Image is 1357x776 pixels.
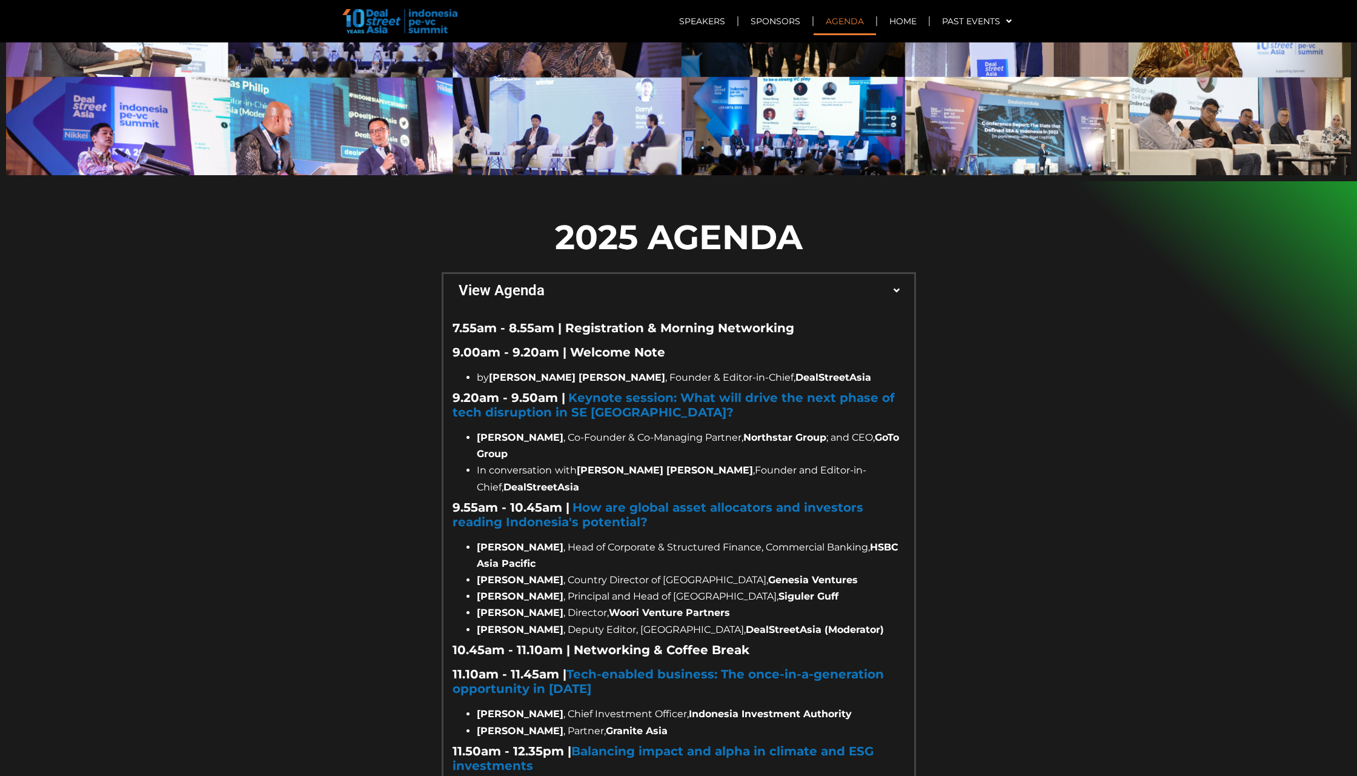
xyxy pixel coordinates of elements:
strong: [PERSON_NAME] [477,590,563,602]
span: , [502,481,503,493]
span: , Co-Founder & Co-Managing Partner, [563,432,743,443]
span: [PERSON_NAME] [477,432,563,443]
a: Speakers [667,7,737,35]
span: Northstar Group [743,432,826,443]
a: How are global asset allocators and investors reading Indonesia's potential? [453,500,863,529]
a: Sponsors [738,7,812,35]
li: , Principal and Head of [GEOGRAPHIC_DATA], [477,588,905,604]
strong: DealStreetAsia [795,372,871,383]
strong: 9.55am - 10.45am | [453,500,569,515]
li: , Chief Investment Officer, [477,706,905,722]
strong: DealStreetAsia (Moderator) [746,624,884,635]
strong: HSBC Asia Pacific [477,541,898,569]
a: Balancing impact and alpha in climate and ESG investments [453,744,874,773]
strong: Genesia Ventures [768,574,858,586]
strong: [PERSON_NAME] [477,624,563,635]
strong: 9.00am - 9.20am | Welcome Note [453,345,665,360]
span: ; and CEO, [826,432,875,443]
strong: [PERSON_NAME] [PERSON_NAME] [489,372,665,383]
li: , Head of Corporate & Structured Finance, Commercial Banking, [477,539,905,572]
span: Founder and Editor-in-Chief [477,464,866,492]
span: View Agenda [459,283,894,298]
a: Home [877,7,929,35]
strong: Indonesia Investment Authority [689,708,852,720]
strong: [PERSON_NAME] [477,541,563,553]
strong: [PERSON_NAME] [477,708,563,720]
strong: 11.50am - 12.35pm | [453,744,571,758]
strong: 11.10am - 11.45am | [453,667,884,696]
strong: [PERSON_NAME] [477,574,563,586]
span: with [555,464,577,476]
strong: Granite Asia [606,725,668,737]
strong: Woori Venture Partners [609,607,730,618]
strong: 9.20am - 9.50am | [453,390,565,405]
strong: 10.45am - 11.10am | Networking & Coffee Break [453,643,749,657]
strong: [PERSON_NAME] [477,607,563,618]
a: Keynote session: What will drive the next phase of tech disruption in SE [GEOGRAPHIC_DATA]? [453,390,895,420]
span: , [753,464,755,476]
span: In conversation [477,464,552,476]
strong: [PERSON_NAME] [477,725,563,737]
li: by , Founder & Editor-in-Chief, [477,369,905,386]
strong: Siguler Guff [778,590,838,602]
span: [PERSON_NAME] [PERSON_NAME] [577,464,753,476]
li: , Deputy Editor, [GEOGRAPHIC_DATA], [477,621,905,638]
strong: 7.55am - 8.55am | Registration & Morning Networking [453,321,794,335]
a: Tech-enabled business: The once-in-a-generation opportunity in [DATE] [453,667,884,696]
p: 2025 AGENDA [442,212,916,263]
a: Agenda [814,7,876,35]
li: , Partner, [477,723,905,739]
span: DealStreetAsia [503,481,579,493]
li: , Director, [477,604,905,621]
li: , Country Director of [GEOGRAPHIC_DATA], [477,572,905,588]
a: Past Events [930,7,1024,35]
